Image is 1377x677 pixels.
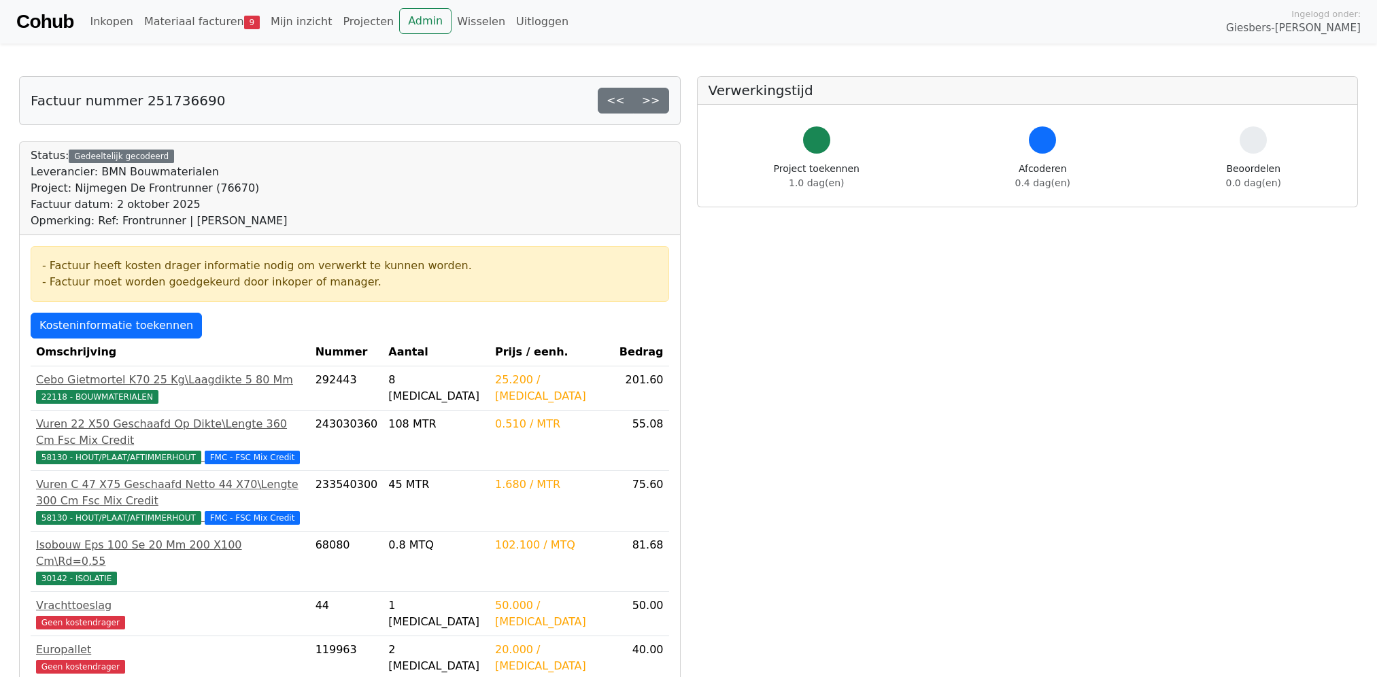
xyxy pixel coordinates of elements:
[36,642,305,658] div: Europallet
[614,532,669,592] td: 81.68
[265,8,338,35] a: Mijn inzicht
[36,572,117,585] span: 30142 - ISOLATIE
[1015,177,1070,188] span: 0.4 dag(en)
[36,476,305,525] a: Vuren C 47 X75 Geschaafd Netto 44 X70\Lengte 300 Cm Fsc Mix Credit58130 - HOUT/PLAAT/AFTIMMERHOUT...
[1226,162,1281,190] div: Beoordelen
[337,8,399,35] a: Projecten
[1291,7,1361,20] span: Ingelogd onder:
[69,150,174,163] div: Gedeeltelijk gecodeerd
[495,476,609,493] div: 1.680 / MTR
[31,147,287,229] div: Status:
[31,180,287,196] div: Project: Nijmegen De Frontrunner (76670)
[31,92,225,109] h5: Factuur nummer 251736690
[36,537,305,570] div: Isobouw Eps 100 Se 20 Mm 200 X100 Cm\Rd=0,55
[388,416,484,432] div: 108 MTR
[1015,162,1070,190] div: Afcoderen
[614,338,669,366] th: Bedrag
[31,213,287,229] div: Opmerking: Ref: Frontrunner | [PERSON_NAME]
[139,8,265,35] a: Materiaal facturen9
[36,660,125,674] span: Geen kostendrager
[388,537,484,553] div: 0.8 MTQ
[36,416,305,449] div: Vuren 22 X50 Geschaafd Op Dikte\Lengte 360 Cm Fsc Mix Credit
[774,162,860,190] div: Project toekennen
[388,597,484,630] div: 1 [MEDICAL_DATA]
[614,471,669,532] td: 75.60
[36,372,305,388] div: Cebo Gietmortel K70 25 Kg\Laagdikte 5 80 Mm
[31,313,202,338] a: Kosteninformatie toekennen
[310,366,384,411] td: 292443
[495,597,609,630] div: 50.000 / [MEDICAL_DATA]
[614,366,669,411] td: 201.60
[16,5,73,38] a: Cohub
[36,537,305,586] a: Isobouw Eps 100 Se 20 Mm 200 X100 Cm\Rd=0,5530142 - ISOLATIE
[42,274,658,290] div: - Factuur moet worden goedgekeurd door inkoper of manager.
[310,471,384,532] td: 233540300
[495,416,609,432] div: 0.510 / MTR
[511,8,574,35] a: Uitloggen
[598,88,634,114] a: <<
[42,258,658,274] div: - Factuur heeft kosten drager informatie nodig om verwerkt te kunnen worden.
[31,164,287,180] div: Leverancier: BMN Bouwmaterialen
[388,372,484,404] div: 8 [MEDICAL_DATA]
[36,642,305,674] a: EuropalletGeen kostendrager
[205,511,300,525] span: FMC - FSC Mix Credit
[388,642,484,674] div: 2 [MEDICAL_DATA]
[789,177,844,188] span: 1.0 dag(en)
[310,411,384,471] td: 243030360
[495,537,609,553] div: 102.100 / MTQ
[1226,20,1361,36] span: Giesbers-[PERSON_NAME]
[452,8,511,35] a: Wisselen
[310,338,384,366] th: Nummer
[36,476,305,509] div: Vuren C 47 X75 Geschaafd Netto 44 X70\Lengte 300 Cm Fsc Mix Credit
[31,196,287,213] div: Factuur datum: 2 oktober 2025
[205,451,300,464] span: FMC - FSC Mix Credit
[709,82,1347,99] h5: Verwerkingstijd
[84,8,138,35] a: Inkopen
[36,451,201,464] span: 58130 - HOUT/PLAAT/AFTIMMERHOUT
[614,592,669,636] td: 50.00
[36,616,125,629] span: Geen kostendrager
[36,390,158,404] span: 22118 - BOUWMATERIALEN
[36,372,305,404] a: Cebo Gietmortel K70 25 Kg\Laagdikte 5 80 Mm22118 - BOUWMATERIALEN
[490,338,614,366] th: Prijs / eenh.
[310,532,384,592] td: 68080
[36,416,305,465] a: Vuren 22 X50 Geschaafd Op Dikte\Lengte 360 Cm Fsc Mix Credit58130 - HOUT/PLAAT/AFTIMMERHOUT FMC -...
[383,338,490,366] th: Aantal
[36,597,305,630] a: VrachttoeslagGeen kostendrager
[495,642,609,674] div: 20.000 / [MEDICAL_DATA]
[399,8,452,34] a: Admin
[310,592,384,636] td: 44
[388,476,484,493] div: 45 MTR
[1226,177,1281,188] span: 0.0 dag(en)
[495,372,609,404] div: 25.200 / [MEDICAL_DATA]
[244,16,260,29] span: 9
[633,88,669,114] a: >>
[36,597,305,614] div: Vrachttoeslag
[31,338,310,366] th: Omschrijving
[36,511,201,525] span: 58130 - HOUT/PLAAT/AFTIMMERHOUT
[614,411,669,471] td: 55.08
